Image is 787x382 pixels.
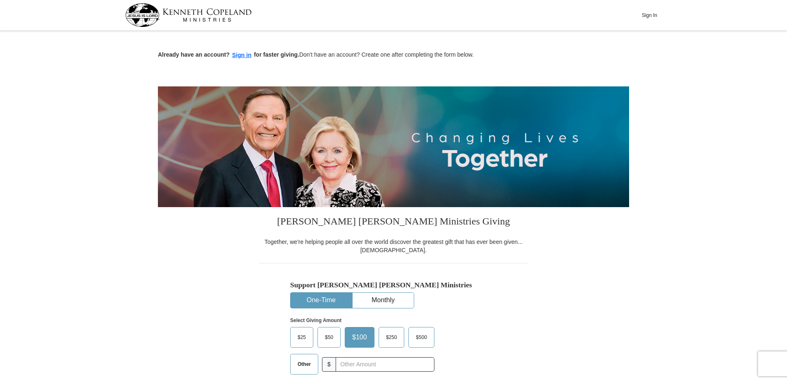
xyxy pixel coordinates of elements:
span: $250 [382,331,401,344]
button: Monthly [353,293,414,308]
h5: Support [PERSON_NAME] [PERSON_NAME] Ministries [290,281,497,289]
button: Sign in [230,50,254,60]
span: $100 [348,331,371,344]
strong: Already have an account? for faster giving. [158,51,299,58]
strong: Select Giving Amount [290,318,341,323]
h3: [PERSON_NAME] [PERSON_NAME] Ministries Giving [259,207,528,238]
span: $25 [293,331,310,344]
span: $500 [412,331,431,344]
img: kcm-header-logo.svg [125,3,252,27]
input: Other Amount [336,357,434,372]
span: $ [322,357,336,372]
span: Other [293,358,315,370]
button: Sign In [637,9,662,21]
p: Don't have an account? Create one after completing the form below. [158,50,629,60]
button: One-Time [291,293,352,308]
div: Together, we're helping people all over the world discover the greatest gift that has ever been g... [259,238,528,254]
span: $50 [321,331,337,344]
